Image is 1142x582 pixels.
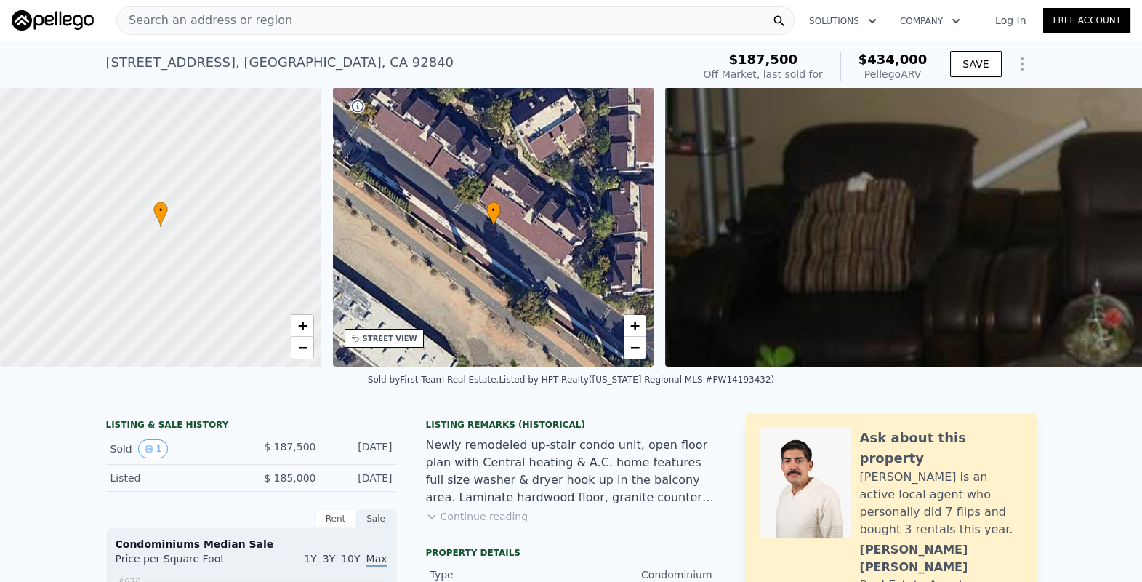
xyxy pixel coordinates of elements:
div: Sold [110,439,240,458]
span: − [630,338,640,356]
div: Off Market, last sold for [704,67,823,81]
button: Show Options [1008,49,1037,79]
button: View historical data [138,439,169,458]
div: STREET VIEW [363,333,417,344]
span: 10Y [341,553,360,565]
div: Listed by HPT Realty ([US_STATE] Regional MLS #PW14193432) [499,375,774,385]
div: Property details [426,547,717,559]
a: Zoom in [291,315,313,337]
button: Continue reading [426,509,528,524]
span: $ 187,500 [264,441,315,453]
div: • [153,202,168,227]
span: $187,500 [728,52,797,67]
span: + [297,316,307,335]
div: [PERSON_NAME] is an active local agent who personally did 7 flips and bought 3 rentals this year. [860,469,1022,538]
span: $ 185,000 [264,472,315,484]
div: Sale [356,509,397,528]
div: Sold by First Team Real Estate . [368,375,499,385]
span: 1Y [304,553,316,565]
span: Max [366,553,387,567]
a: Free Account [1043,8,1130,33]
div: Listing Remarks (Historical) [426,419,717,431]
a: Zoom out [291,337,313,359]
div: Newly remodeled up-stair condo unit, open floor plan with Central heating & A.C. home features fu... [426,436,717,506]
img: Pellego [12,10,94,31]
button: SAVE [950,51,1001,77]
div: LISTING & SALE HISTORY [106,419,397,434]
a: Zoom out [624,337,646,359]
div: Rent [315,509,356,528]
span: $434,000 [858,52,928,67]
div: Condominiums Median Sale [116,537,387,551]
span: • [153,204,168,217]
div: • [486,202,501,227]
span: 3Y [323,553,335,565]
a: Zoom in [624,315,646,337]
div: [DATE] [328,471,393,485]
div: Type [430,567,571,582]
span: + [630,316,640,335]
div: Price per Square Foot [116,551,252,575]
div: Listed [110,471,240,485]
span: • [486,204,501,217]
div: [DATE] [328,439,393,458]
a: Log In [978,13,1043,28]
div: [STREET_ADDRESS] , [GEOGRAPHIC_DATA] , CA 92840 [106,52,454,73]
span: Search an address or region [117,12,292,29]
button: Company [888,8,972,34]
button: Solutions [797,8,888,34]
span: − [297,338,307,356]
div: Condominium [571,567,712,582]
div: Ask about this property [860,428,1022,469]
div: Pellego ARV [858,67,928,81]
div: [PERSON_NAME] [PERSON_NAME] [860,541,1022,576]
